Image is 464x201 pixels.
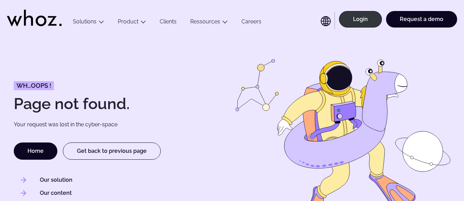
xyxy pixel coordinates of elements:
[40,176,72,184] a: Our solution
[111,18,153,28] button: Product
[183,18,235,28] button: Ressources
[14,96,229,112] h1: Page not found.
[16,83,51,89] span: Wh…oops !
[14,121,207,128] p: Your request was lost in the cyber-space
[339,11,382,28] a: Login
[118,18,138,25] a: Product
[235,18,268,28] a: Careers
[14,142,57,160] a: Home
[190,18,220,25] a: Ressources
[153,18,183,28] a: Clients
[386,11,457,28] a: Request a demo
[40,189,72,197] a: Our content
[66,18,111,28] button: Solutions
[63,142,161,160] a: Get back to previous page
